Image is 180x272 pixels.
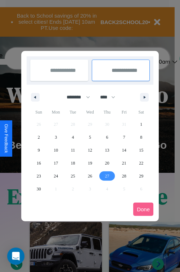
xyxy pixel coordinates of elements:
span: Sat [133,106,150,118]
button: 4 [64,131,81,144]
button: 19 [81,157,98,170]
span: 30 [37,183,41,195]
div: Give Feedback [4,124,9,153]
span: Fri [116,106,132,118]
span: 2 [38,131,40,144]
button: 15 [133,144,150,157]
span: 14 [122,144,126,157]
div: Open Intercom Messenger [7,248,24,265]
button: 14 [116,144,132,157]
span: 25 [71,170,75,183]
button: 25 [64,170,81,183]
button: 9 [30,144,47,157]
span: 10 [54,144,58,157]
button: 29 [133,170,150,183]
button: 11 [64,144,81,157]
span: 8 [140,131,142,144]
span: 16 [37,157,41,170]
span: 26 [88,170,92,183]
span: Wed [81,106,98,118]
button: Done [133,203,153,216]
span: 29 [139,170,143,183]
button: 3 [47,131,64,144]
button: 22 [133,157,150,170]
span: 19 [88,157,92,170]
button: 27 [99,170,116,183]
span: 6 [106,131,108,144]
button: 24 [47,170,64,183]
button: 13 [99,144,116,157]
button: 10 [47,144,64,157]
span: 12 [88,144,92,157]
span: 21 [122,157,126,170]
button: 30 [30,183,47,195]
button: 5 [81,131,98,144]
button: 2 [30,131,47,144]
span: 22 [139,157,143,170]
span: Sun [30,106,47,118]
span: 27 [105,170,109,183]
button: 26 [81,170,98,183]
span: 3 [55,131,57,144]
span: 20 [105,157,109,170]
span: 17 [54,157,58,170]
span: 9 [38,144,40,157]
button: 7 [116,131,132,144]
span: 1 [140,118,142,131]
span: Mon [47,106,64,118]
button: 16 [30,157,47,170]
button: 23 [30,170,47,183]
span: 11 [71,144,75,157]
button: 21 [116,157,132,170]
span: 23 [37,170,41,183]
span: 24 [54,170,58,183]
button: 12 [81,144,98,157]
button: 18 [64,157,81,170]
span: Thu [99,106,116,118]
span: Tue [64,106,81,118]
span: 4 [72,131,74,144]
button: 1 [133,118,150,131]
button: 28 [116,170,132,183]
span: 15 [139,144,143,157]
span: 5 [89,131,91,144]
span: 7 [123,131,125,144]
button: 17 [47,157,64,170]
button: 6 [99,131,116,144]
span: 13 [105,144,109,157]
span: 18 [71,157,75,170]
button: 20 [99,157,116,170]
span: 28 [122,170,126,183]
button: 8 [133,131,150,144]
